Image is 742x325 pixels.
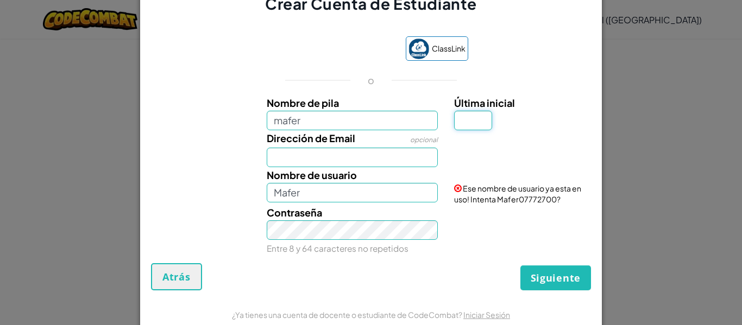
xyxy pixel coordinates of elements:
[410,136,438,144] span: opcional
[368,74,374,87] p: o
[408,39,429,59] img: classlink-logo-small.png
[432,41,466,56] span: ClassLink
[268,38,400,62] iframe: Botón Iniciar sesión con Google
[267,243,408,253] small: Entre 8 y 64 caracteres no repetidos
[162,270,191,283] span: Atrás
[520,265,591,290] button: Siguiente
[463,310,510,320] a: Iniciar Sesión
[267,97,339,109] span: Nombre de pila
[454,183,581,204] span: Ese nombre de usuario ya esta en uso! Intenta Mafer07772700?
[267,132,355,144] span: Dirección de Email
[531,271,581,284] span: Siguiente
[267,206,322,219] span: Contraseña
[454,97,515,109] span: Última inicial
[267,169,357,181] span: Nombre de usuario
[151,263,202,290] button: Atrás
[232,310,463,320] span: ¿Ya tienes una cuenta de docente o estudiante de CodeCombat?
